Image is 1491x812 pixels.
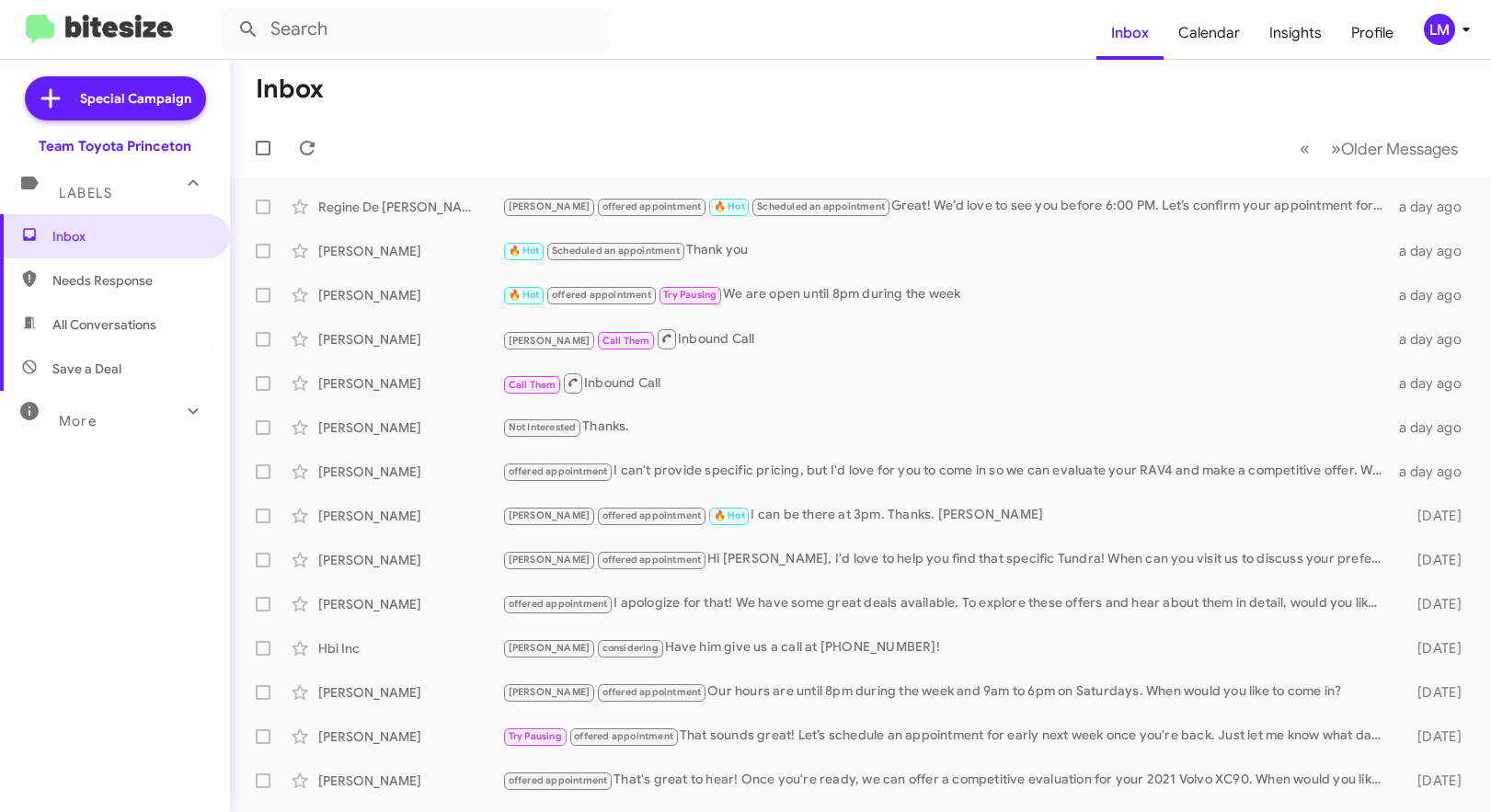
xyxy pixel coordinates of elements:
input: Search [223,7,609,51]
span: Try Pausing [509,730,562,742]
span: [PERSON_NAME] [509,200,591,212]
div: [PERSON_NAME] [318,772,502,790]
span: Special Campaign [80,89,191,108]
span: offered appointment [602,686,702,698]
span: Not Interested [509,421,577,433]
div: [PERSON_NAME] [318,551,502,569]
a: Insights [1255,6,1336,60]
div: [PERSON_NAME] [318,463,502,481]
div: [DATE] [1393,772,1476,790]
div: Have him give us a call at [PHONE_NUMBER]! [502,637,1393,658]
div: I can't provide specific pricing, but I'd love for you to come in so we can evaluate your RAV4 an... [502,461,1393,482]
span: Save a Deal [52,360,121,378]
div: a day ago [1393,463,1476,481]
button: Next [1320,130,1469,167]
div: Hi [PERSON_NAME], I'd love to help you find that specific Tundra! When can you visit us to discus... [502,549,1393,570]
div: [DATE] [1393,639,1476,658]
nav: Page navigation example [1290,130,1469,167]
h1: Inbox [256,74,324,104]
div: a day ago [1393,286,1476,304]
span: 🔥 Hot [509,245,540,257]
div: That's great to hear! Once you're ready, we can offer a competitive evaluation for your 2021 Volv... [502,770,1393,791]
span: Call Them [602,335,650,347]
div: Hbi Inc [318,639,502,658]
span: offered appointment [509,598,608,610]
span: offered appointment [602,554,702,566]
div: a day ago [1393,242,1476,260]
div: [PERSON_NAME] [318,507,502,525]
div: Great! We’d love to see you before 6:00 PM. Let’s confirm your appointment for that time. Looking... [502,196,1393,217]
span: [PERSON_NAME] [509,554,591,566]
span: offered appointment [509,774,608,786]
div: a day ago [1393,330,1476,349]
a: Inbox [1096,6,1164,60]
div: Thanks. [502,417,1393,438]
div: [PERSON_NAME] [318,683,502,702]
span: » [1331,137,1341,160]
div: [DATE] [1393,595,1476,613]
span: More [59,413,97,429]
div: [PERSON_NAME] [318,418,502,437]
span: Scheduled an appointment [552,245,680,257]
span: [PERSON_NAME] [509,642,591,654]
div: [DATE] [1393,727,1476,746]
div: I apologize for that! We have some great deals available. To explore these offers and hear about ... [502,593,1393,614]
div: [PERSON_NAME] [318,286,502,304]
div: [PERSON_NAME] [318,242,502,260]
span: Call Them [509,379,556,391]
div: I can be there at 3pm. Thanks. [PERSON_NAME] [502,505,1393,526]
div: [PERSON_NAME] [318,595,502,613]
span: Older Messages [1341,139,1458,159]
span: offered appointment [509,465,608,477]
div: That sounds great! Let’s schedule an appointment for early next week once you're back. Just let m... [502,726,1393,747]
span: « [1300,137,1310,160]
div: a day ago [1393,418,1476,437]
div: a day ago [1393,198,1476,216]
div: Regine De [PERSON_NAME] [318,198,502,216]
span: [PERSON_NAME] [509,686,591,698]
button: LM [1408,14,1471,45]
span: offered appointment [574,730,673,742]
div: Thank you [502,240,1393,261]
div: Inbound Call [502,327,1393,350]
span: [PERSON_NAME] [509,335,591,347]
span: Try Pausing [663,289,717,301]
span: [PERSON_NAME] [509,509,591,521]
span: 🔥 Hot [714,509,745,521]
span: offered appointment [602,200,702,212]
span: Labels [59,185,112,201]
span: Needs Response [52,271,209,290]
div: [DATE] [1393,507,1476,525]
div: [PERSON_NAME] [318,727,502,746]
button: Previous [1289,130,1321,167]
div: a day ago [1393,374,1476,393]
span: considering [602,642,659,654]
div: Our hours are until 8pm during the week and 9am to 6pm on Saturdays. When would you like to come in? [502,681,1393,703]
div: Team Toyota Princeton [39,137,191,155]
span: Inbox [52,227,209,246]
span: 🔥 Hot [714,200,745,212]
span: 🔥 Hot [509,289,540,301]
a: Calendar [1164,6,1255,60]
span: offered appointment [602,509,702,521]
div: [DATE] [1393,551,1476,569]
div: We are open until 8pm during the week [502,284,1393,305]
div: [PERSON_NAME] [318,374,502,393]
span: Scheduled an appointment [757,200,885,212]
span: All Conversations [52,315,156,334]
a: Special Campaign [25,76,206,120]
div: LM [1424,14,1455,45]
div: [PERSON_NAME] [318,330,502,349]
span: offered appointment [552,289,651,301]
div: [DATE] [1393,683,1476,702]
a: Profile [1336,6,1408,60]
div: Inbound Call [502,372,1393,395]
